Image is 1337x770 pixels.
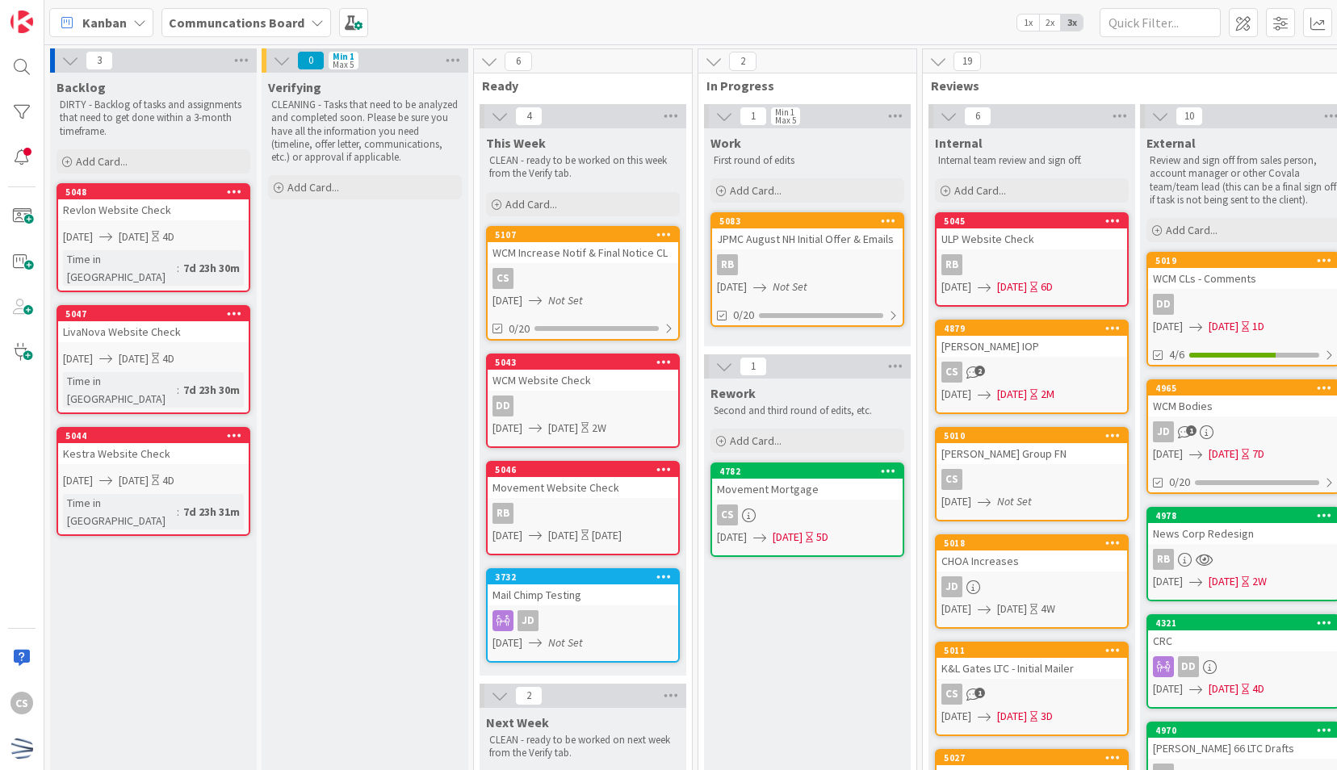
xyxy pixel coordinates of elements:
[297,51,325,70] span: 0
[488,355,678,370] div: 5043
[938,154,1125,167] p: Internal team review and sign off.
[954,183,1006,198] span: Add Card...
[937,443,1127,464] div: [PERSON_NAME] Group FN
[488,355,678,391] div: 5043WCM Website Check
[179,381,244,399] div: 7d 23h 30m
[937,336,1127,357] div: [PERSON_NAME] IOP
[729,52,757,71] span: 2
[57,427,250,536] a: 5044Kestra Website Check[DATE][DATE]4DTime in [GEOGRAPHIC_DATA]:7d 23h 31m
[58,429,249,464] div: 5044Kestra Website Check
[1252,680,1264,697] div: 4D
[10,692,33,714] div: CS
[1146,135,1196,151] span: External
[488,570,678,584] div: 3732
[76,154,128,169] span: Add Card...
[935,534,1129,629] a: 5018CHOA IncreasesJD[DATE][DATE]4W
[58,185,249,220] div: 5048Revlon Website Check
[937,550,1127,571] div: CHOA Increases
[1153,680,1183,697] span: [DATE]
[58,443,249,464] div: Kestra Website Check
[719,466,903,477] div: 4782
[179,259,244,277] div: 7d 23h 30m
[1166,223,1218,237] span: Add Card...
[712,228,903,249] div: JPMC August NH Initial Offer & Emails
[974,688,985,698] span: 1
[1100,8,1221,37] input: Quick Filter...
[333,61,354,69] div: Max 5
[492,268,513,289] div: CS
[488,228,678,242] div: 5107
[495,464,678,475] div: 5046
[710,212,904,327] a: 5083JPMC August NH Initial Offer & EmailsRB[DATE]Not Set0/20
[710,385,756,401] span: Rework
[935,135,983,151] span: Internal
[935,642,1129,736] a: 5011K&L Gates LTC - Initial MailerCS[DATE][DATE]3D
[177,259,179,277] span: :
[268,79,321,95] span: Verifying
[954,52,981,71] span: 19
[719,216,903,227] div: 5083
[733,307,754,324] span: 0/20
[937,536,1127,571] div: 5018CHOA Increases
[730,433,782,448] span: Add Card...
[179,503,244,521] div: 7d 23h 31m
[1178,656,1199,677] div: DD
[710,462,904,557] a: 4782Movement MortgageCS[DATE][DATE]5D
[935,427,1129,521] a: 5010[PERSON_NAME] Group FNCS[DATE]Not Set
[58,307,249,342] div: 5047LivaNova Website Check
[119,472,149,489] span: [DATE]
[492,503,513,524] div: RB
[1209,318,1239,335] span: [DATE]
[937,321,1127,357] div: 4879[PERSON_NAME] IOP
[712,464,903,479] div: 4782
[935,212,1129,307] a: 5045ULP Website CheckRB[DATE][DATE]6D
[65,430,249,441] div: 5044
[717,254,738,275] div: RB
[63,228,93,245] span: [DATE]
[1176,107,1203,126] span: 10
[57,183,250,292] a: 5048Revlon Website Check[DATE][DATE]4DTime in [GEOGRAPHIC_DATA]:7d 23h 30m
[58,429,249,443] div: 5044
[1252,446,1264,462] div: 7D
[773,279,807,294] i: Not Set
[162,472,174,489] div: 4D
[1209,446,1239,462] span: [DATE]
[486,461,680,555] a: 5046Movement Website CheckRB[DATE][DATE][DATE]
[1153,294,1174,315] div: DD
[944,645,1127,656] div: 5011
[1041,278,1053,295] div: 6D
[488,570,678,605] div: 3732Mail Chimp Testing
[492,634,522,651] span: [DATE]
[773,529,803,546] span: [DATE]
[937,228,1127,249] div: ULP Website Check
[944,538,1127,549] div: 5018
[1041,601,1055,617] div: 4W
[712,214,903,249] div: 5083JPMC August NH Initial Offer & Emails
[488,242,678,263] div: WCM Increase Notif & Final Notice CL
[57,79,106,95] span: Backlog
[488,462,678,477] div: 5046
[1153,573,1183,590] span: [DATE]
[997,278,1027,295] span: [DATE]
[63,350,93,367] span: [DATE]
[488,584,678,605] div: Mail Chimp Testing
[944,323,1127,334] div: 4879
[486,226,680,341] a: 5107WCM Increase Notif & Final Notice CLCS[DATE]Not Set0/20
[548,293,583,308] i: Not Set
[714,404,901,417] p: Second and third round of edits, etc.
[60,98,247,138] p: DIRTY - Backlog of tasks and assignments that need to get done within a 3-month timeframe.
[495,571,678,583] div: 3732
[944,216,1127,227] div: 5045
[937,643,1127,658] div: 5011
[488,228,678,263] div: 5107WCM Increase Notif & Final Notice CL
[941,576,962,597] div: JD
[1252,573,1267,590] div: 2W
[937,658,1127,679] div: K&L Gates LTC - Initial Mailer
[1252,318,1264,335] div: 1D
[495,357,678,368] div: 5043
[1153,318,1183,335] span: [DATE]
[486,135,546,151] span: This Week
[492,395,513,416] div: DD
[1150,154,1337,207] p: Review and sign off from sales person, account manager or other Covala team/team lead (this can b...
[997,494,1032,508] i: Not Set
